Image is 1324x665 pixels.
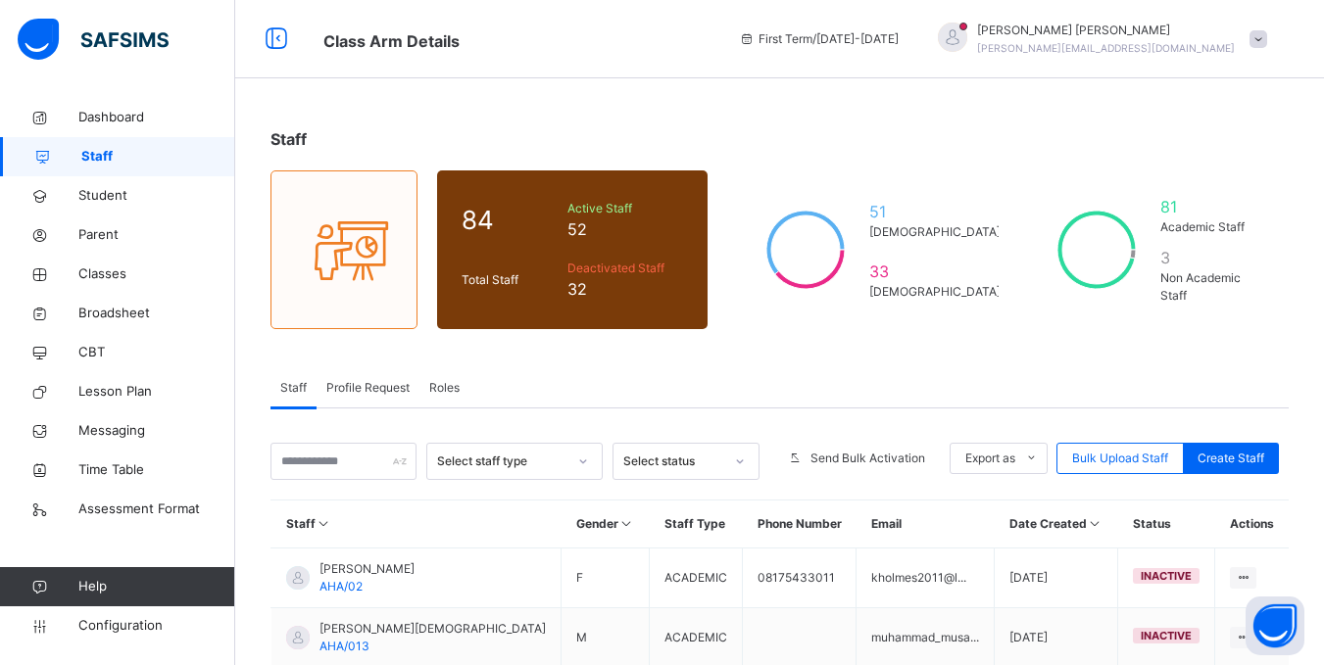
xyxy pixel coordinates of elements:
[918,22,1277,57] div: AhmadAdam
[462,201,558,239] span: 84
[562,500,650,548] th: Gender
[1072,450,1168,467] span: Bulk Upload Staff
[1087,516,1103,531] i: Sort in Ascending Order
[1215,500,1289,548] th: Actions
[78,343,235,362] span: CBT
[1141,569,1192,583] span: inactive
[319,639,369,653] span: AHA/013
[1160,218,1264,236] span: Academic Staff
[18,19,169,60] img: safsims
[995,548,1118,608] td: [DATE]
[623,452,723,470] div: Select status
[567,277,684,301] span: 32
[1141,629,1192,642] span: inactive
[810,450,925,467] span: Send Bulk Activation
[977,22,1235,39] span: [PERSON_NAME] [PERSON_NAME]
[869,260,1001,283] span: 33
[280,379,307,397] span: Staff
[1246,596,1304,655] button: Open asap
[270,129,307,149] span: Staff
[437,452,566,470] div: Select staff type
[739,30,899,48] span: session/term information
[869,223,1001,241] span: [DEMOGRAPHIC_DATA]
[977,42,1235,54] span: [PERSON_NAME][EMAIL_ADDRESS][DOMAIN_NAME]
[457,266,563,294] div: Total Staff
[650,500,743,548] th: Staff Type
[78,577,234,596] span: Help
[319,579,363,594] span: AHA/02
[1160,269,1264,305] span: Non Academic Staff
[618,516,635,531] i: Sort in Ascending Order
[78,460,235,480] span: Time Table
[326,379,410,397] span: Profile Request
[78,264,235,284] span: Classes
[1160,246,1264,269] span: 3
[743,548,857,608] td: 08175433011
[567,200,684,217] span: Active Staff
[78,616,234,636] span: Configuration
[1118,500,1215,548] th: Status
[78,304,235,323] span: Broadsheet
[857,500,995,548] th: Email
[316,516,332,531] i: Sort in Ascending Order
[78,225,235,245] span: Parent
[857,548,995,608] td: kholmes2011@l...
[78,499,235,519] span: Assessment Format
[995,500,1118,548] th: Date Created
[271,500,562,548] th: Staff
[869,283,1001,301] span: [DEMOGRAPHIC_DATA]
[78,382,235,402] span: Lesson Plan
[319,560,415,578] span: [PERSON_NAME]
[562,548,650,608] td: F
[567,260,684,277] span: Deactivated Staff
[78,186,235,206] span: Student
[319,620,546,638] span: [PERSON_NAME][DEMOGRAPHIC_DATA]
[78,108,235,127] span: Dashboard
[869,200,1001,223] span: 51
[323,31,460,51] span: Class Arm Details
[743,500,857,548] th: Phone Number
[965,450,1015,467] span: Export as
[1198,450,1264,467] span: Create Staff
[650,548,743,608] td: ACADEMIC
[429,379,460,397] span: Roles
[81,147,235,166] span: Staff
[567,217,684,241] span: 52
[1160,195,1264,218] span: 81
[78,421,235,441] span: Messaging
